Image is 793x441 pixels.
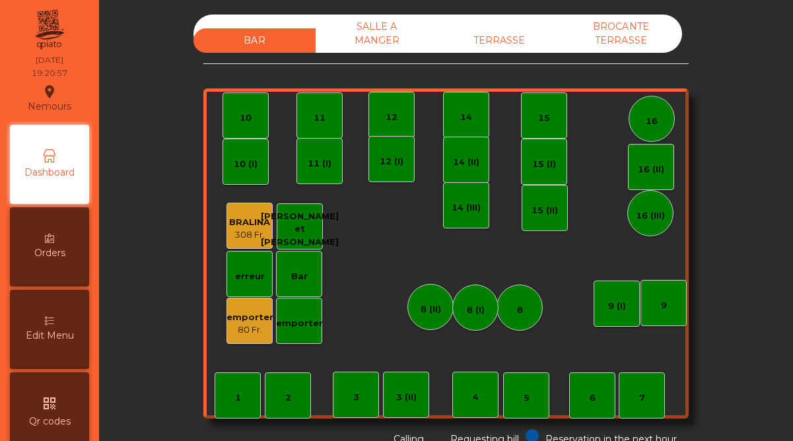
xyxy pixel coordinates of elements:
[386,111,397,124] div: 12
[276,317,323,330] div: emporter
[538,112,550,125] div: 15
[639,391,645,405] div: 7
[473,391,479,404] div: 4
[532,158,556,171] div: 15 (I)
[235,391,241,405] div: 1
[28,82,71,115] div: Nemours
[467,304,485,317] div: 8 (I)
[636,209,665,222] div: 16 (III)
[234,158,258,171] div: 10 (I)
[229,216,270,229] div: BRALINA
[590,391,596,405] div: 6
[240,112,252,125] div: 10
[42,395,57,411] i: qr_code
[316,15,438,53] div: SALLE A MANGER
[226,323,273,337] div: 80 Fr.
[353,391,359,404] div: 3
[24,166,75,180] span: Dashboard
[34,246,65,260] span: Orders
[193,28,316,53] div: BAR
[524,391,530,405] div: 5
[380,155,403,168] div: 12 (I)
[285,391,291,405] div: 2
[226,311,273,324] div: emporter
[608,300,626,313] div: 9 (I)
[235,270,265,283] div: erreur
[36,54,63,66] div: [DATE]
[517,304,523,317] div: 8
[291,270,308,283] div: Bar
[32,67,67,79] div: 19:20:57
[453,156,479,169] div: 14 (II)
[308,157,331,170] div: 11 (I)
[421,303,441,316] div: 8 (II)
[646,115,658,128] div: 16
[438,28,560,53] div: TERRASSE
[29,415,71,428] span: Qr codes
[460,111,472,124] div: 14
[42,84,57,100] i: location_on
[532,204,558,217] div: 15 (II)
[314,112,326,125] div: 11
[560,15,682,53] div: BROCANTE TERRASSE
[33,7,65,53] img: qpiato
[261,210,339,249] div: [PERSON_NAME] et [PERSON_NAME]
[229,228,270,242] div: 308 Fr.
[452,201,481,215] div: 14 (III)
[26,329,74,343] span: Edit Menu
[396,391,417,404] div: 3 (II)
[661,299,667,312] div: 9
[638,163,664,176] div: 16 (II)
